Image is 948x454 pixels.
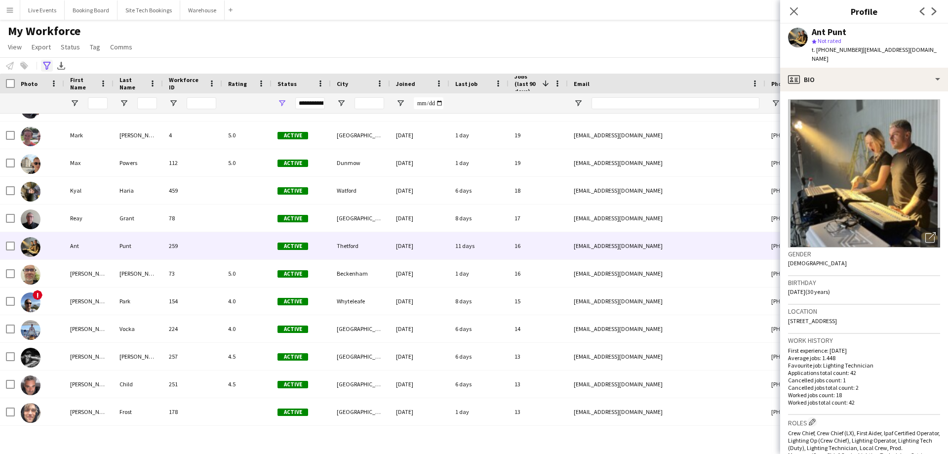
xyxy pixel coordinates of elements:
[568,149,765,176] div: [EMAIL_ADDRESS][DOMAIN_NAME]
[118,0,180,20] button: Site Tech Bookings
[396,99,405,108] button: Open Filter Menu
[222,149,272,176] div: 5.0
[180,0,225,20] button: Warehouse
[64,122,114,149] div: Mark
[331,343,390,370] div: [GEOGRAPHIC_DATA]
[277,243,308,250] span: Active
[765,260,892,287] div: [PHONE_NUMBER]
[568,205,765,232] div: [EMAIL_ADDRESS][DOMAIN_NAME]
[818,37,841,44] span: Not rated
[277,160,308,167] span: Active
[228,80,247,87] span: Rating
[765,149,892,176] div: [PHONE_NUMBER]
[788,288,830,295] span: [DATE] (30 years)
[331,371,390,398] div: [GEOGRAPHIC_DATA]
[222,343,272,370] div: 4.5
[765,122,892,149] div: [PHONE_NUMBER]
[765,343,892,370] div: [PHONE_NUMBER]
[568,315,765,342] div: [EMAIL_ADDRESS][DOMAIN_NAME]
[277,132,308,139] span: Active
[355,97,384,109] input: City Filter Input
[21,237,40,257] img: Ant Punt
[21,154,40,174] img: Max Powers
[277,409,308,416] span: Active
[21,126,40,146] img: Mark Baxter
[509,315,568,342] div: 14
[163,371,222,398] div: 251
[169,99,178,108] button: Open Filter Menu
[331,205,390,232] div: [GEOGRAPHIC_DATA]
[163,398,222,425] div: 178
[163,149,222,176] div: 112
[390,371,449,398] div: [DATE]
[114,288,163,315] div: Park
[449,260,509,287] div: 1 day
[788,369,940,376] p: Applications total count: 42
[396,80,415,87] span: Joined
[32,42,51,51] span: Export
[568,232,765,259] div: [EMAIL_ADDRESS][DOMAIN_NAME]
[765,315,892,342] div: [PHONE_NUMBER]
[414,97,443,109] input: Joined Filter Input
[568,398,765,425] div: [EMAIL_ADDRESS][DOMAIN_NAME]
[114,149,163,176] div: Powers
[222,371,272,398] div: 4.5
[8,24,80,39] span: My Workforce
[169,76,204,91] span: Workforce ID
[390,288,449,315] div: [DATE]
[568,426,765,453] div: [PERSON_NAME][EMAIL_ADDRESS][DOMAIN_NAME]
[788,307,940,316] h3: Location
[337,99,346,108] button: Open Filter Menu
[568,177,765,204] div: [EMAIL_ADDRESS][DOMAIN_NAME]
[64,398,114,425] div: [PERSON_NAME]
[64,260,114,287] div: [PERSON_NAME]
[21,403,40,423] img: George Frost
[509,177,568,204] div: 18
[449,149,509,176] div: 1 day
[390,177,449,204] div: [DATE]
[509,205,568,232] div: 17
[390,149,449,176] div: [DATE]
[277,381,308,388] span: Active
[331,398,390,425] div: [GEOGRAPHIC_DATA]
[222,122,272,149] div: 5.0
[64,343,114,370] div: [PERSON_NAME]
[390,343,449,370] div: [DATE]
[114,426,163,453] div: [PERSON_NAME]
[331,232,390,259] div: Thetford
[509,343,568,370] div: 13
[187,97,216,109] input: Workforce ID Filter Input
[568,260,765,287] div: [EMAIL_ADDRESS][DOMAIN_NAME]
[449,205,509,232] div: 8 days
[568,371,765,398] div: [EMAIL_ADDRESS][DOMAIN_NAME]
[812,46,863,53] span: t. [PHONE_NUMBER]
[509,288,568,315] div: 15
[119,76,145,91] span: Last Name
[592,97,759,109] input: Email Filter Input
[765,426,892,453] div: [PHONE_NUMBER]
[390,426,449,453] div: [DATE]
[86,41,104,53] a: Tag
[64,288,114,315] div: [PERSON_NAME]
[514,73,538,95] span: Jobs (last 90 days)
[55,60,67,72] app-action-btn: Export XLSX
[222,426,272,453] div: 2.8
[64,205,114,232] div: Reay
[137,97,157,109] input: Last Name Filter Input
[788,376,940,384] p: Cancelled jobs count: 1
[788,99,940,248] img: Crew avatar or photo
[21,265,40,285] img: Thomas Thompson
[331,315,390,342] div: [GEOGRAPHIC_DATA]
[390,260,449,287] div: [DATE]
[163,177,222,204] div: 459
[163,315,222,342] div: 224
[222,260,272,287] div: 5.0
[277,80,297,87] span: Status
[90,42,100,51] span: Tag
[788,362,940,369] p: Favourite job: Lighting Technician
[449,398,509,425] div: 1 day
[114,177,163,204] div: Haria
[331,426,390,453] div: Bicester
[57,41,84,53] a: Status
[574,99,583,108] button: Open Filter Menu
